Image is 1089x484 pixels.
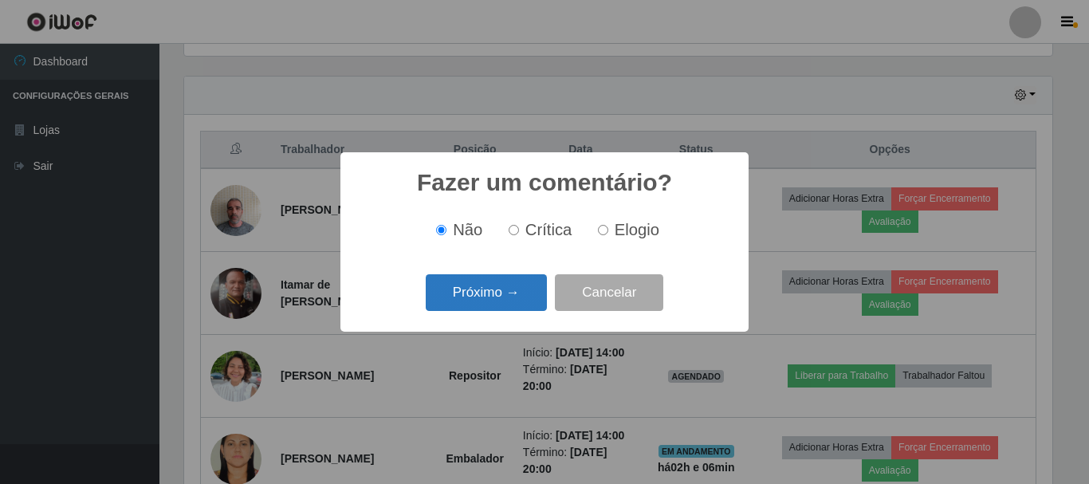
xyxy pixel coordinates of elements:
button: Cancelar [555,274,663,312]
span: Elogio [615,221,659,238]
input: Crítica [509,225,519,235]
span: Crítica [525,221,572,238]
input: Elogio [598,225,608,235]
input: Não [436,225,446,235]
button: Próximo → [426,274,547,312]
span: Não [453,221,482,238]
h2: Fazer um comentário? [417,168,672,197]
